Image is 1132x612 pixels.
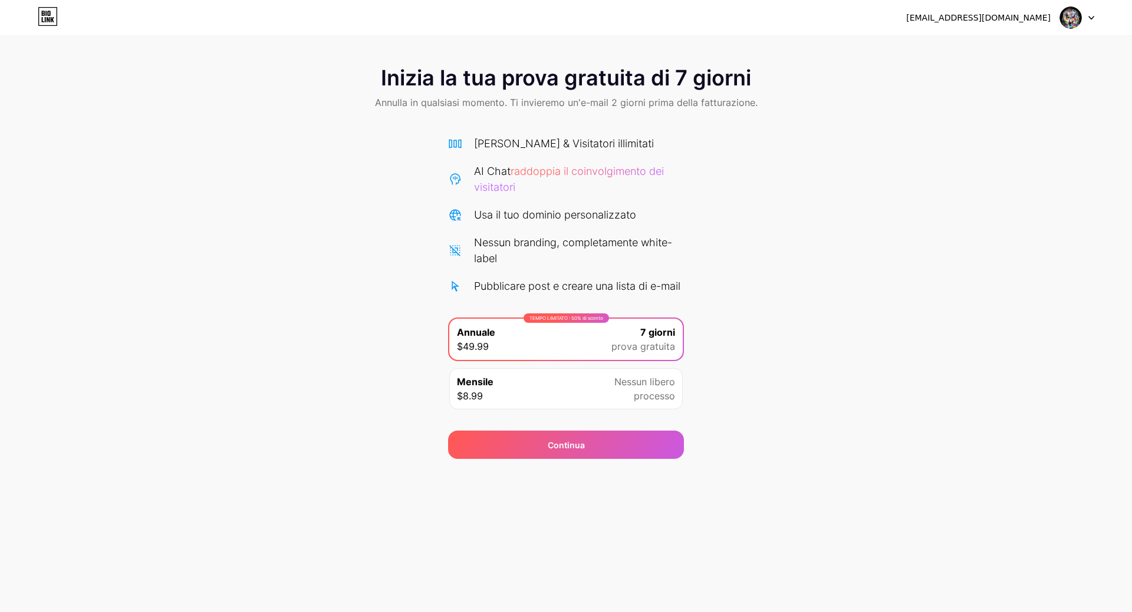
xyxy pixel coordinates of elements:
div: [EMAIL_ADDRESS][DOMAIN_NAME] [906,12,1051,24]
span: $8.99 [457,389,483,403]
span: raddoppia il coinvolgimento dei visitatori [474,165,664,193]
span: processo [634,389,675,403]
span: $49.99 [457,339,489,353]
div: Pubblicare post e creare una lista di e-mail [474,278,680,294]
span: Inizia la tua prova gratuita di 7 giorni [381,66,751,90]
span: prova gratuita [611,339,675,353]
span: 7 giorni [640,325,675,339]
img: Alberto Battistelli [1059,6,1082,29]
span: Nessun libero [614,375,675,389]
div: AI Chat [474,163,684,195]
div: [PERSON_NAME] & Visitatori illimitati [474,135,654,151]
span: Annulla in qualsiasi momento. Ti invieremo un'e-mail 2 giorni prima della fatturazione. [375,95,758,110]
div: Usa il tuo dominio personalizzato [474,207,636,223]
span: Continua [548,439,585,451]
div: Nessun branding, completamente white-label [474,234,684,266]
span: Annuale [457,325,495,339]
span: Mensile [457,375,493,389]
div: TEMPO LIMITATO : 50% di sconto [524,313,609,323]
